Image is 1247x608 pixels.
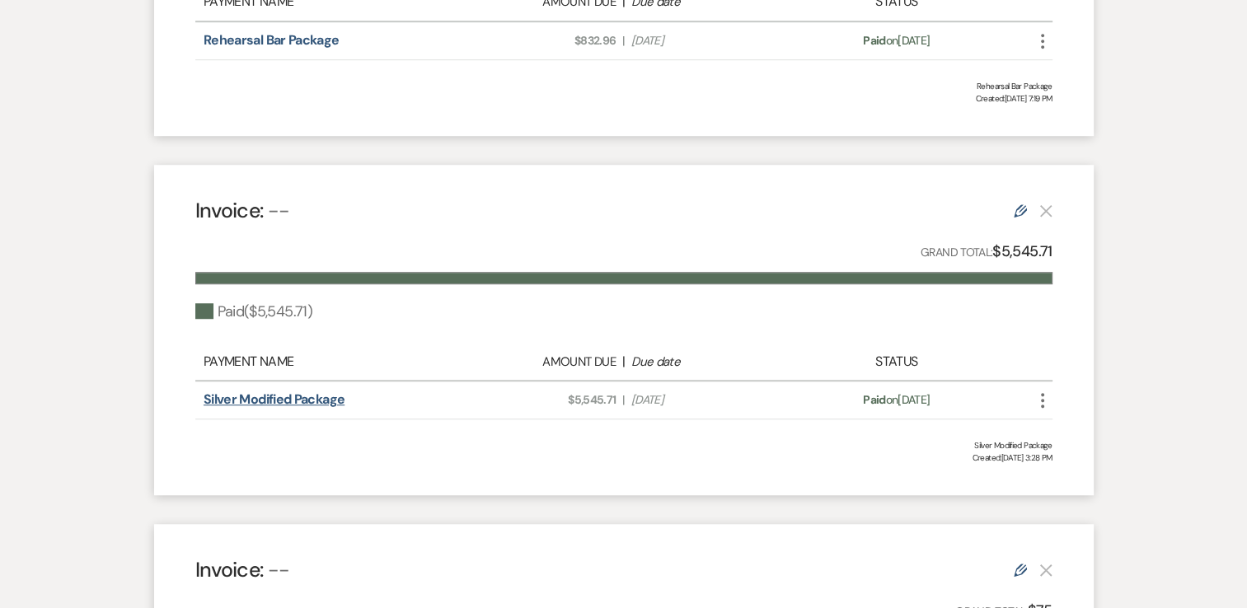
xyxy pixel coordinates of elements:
span: -- [268,197,290,224]
div: on [DATE] [791,32,1001,49]
span: | [622,391,624,409]
div: Silver Modified Package [195,439,1052,451]
a: Silver Modified Package [204,391,345,408]
span: Created: [DATE] 7:19 PM [195,92,1052,105]
strong: $5,545.71 [992,241,1052,261]
span: Paid [863,392,885,407]
div: | [456,352,792,372]
div: Status [791,352,1001,372]
span: $5,545.71 [464,391,616,409]
span: [DATE] [631,32,783,49]
span: [DATE] [631,391,783,409]
span: Created: [DATE] 3:28 PM [195,451,1052,464]
span: Paid [863,33,885,48]
div: on [DATE] [791,391,1001,409]
span: $832.96 [464,32,616,49]
div: Paid ( $5,545.71 ) [195,301,312,323]
p: Grand Total: [921,240,1052,264]
div: Due date [631,353,783,372]
span: -- [268,556,290,583]
button: This payment plan cannot be deleted because it contains links that have been paid through Weven’s... [1039,203,1052,217]
div: Rehearsal Bar Package [195,80,1052,92]
h4: Invoice: [195,555,290,584]
span: | [622,32,624,49]
div: Amount Due [464,353,616,372]
a: Rehearsal Bar Package [204,31,340,49]
div: Payment Name [204,352,456,372]
button: This payment plan cannot be deleted because it contains links that have been paid through Weven’s... [1039,563,1052,577]
h4: Invoice: [195,196,290,225]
